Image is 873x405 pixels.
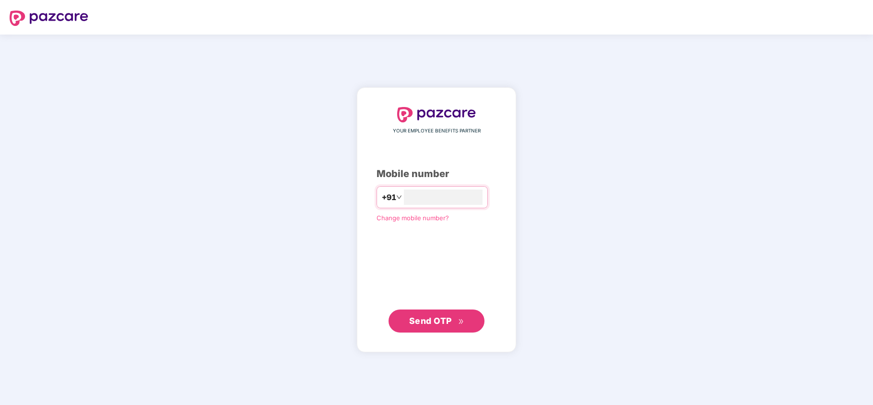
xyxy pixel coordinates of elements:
[377,167,496,181] div: Mobile number
[382,191,396,203] span: +91
[409,316,452,326] span: Send OTP
[377,214,449,222] a: Change mobile number?
[389,310,484,333] button: Send OTPdouble-right
[393,127,481,135] span: YOUR EMPLOYEE BENEFITS PARTNER
[458,319,464,325] span: double-right
[397,107,476,122] img: logo
[10,11,88,26] img: logo
[396,194,402,200] span: down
